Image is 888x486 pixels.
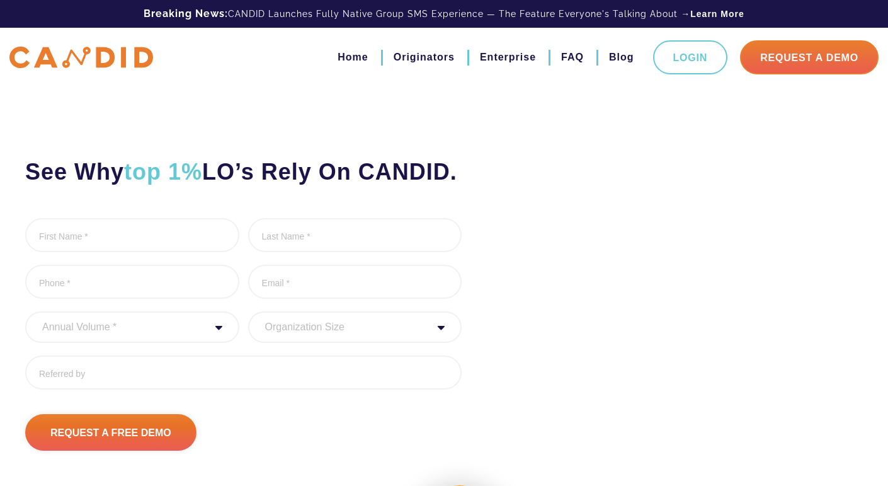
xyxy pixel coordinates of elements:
a: Request A Demo [740,40,879,74]
a: Login [653,40,728,74]
img: CANDID APP [9,47,153,69]
input: Email * [248,265,462,299]
a: Enterprise [480,47,536,68]
input: Referred by [25,356,462,390]
a: Blog [609,47,634,68]
input: Last Name * [248,218,462,252]
h2: See Why LO’s Rely On CANDID. [25,158,462,187]
a: Home [338,47,368,68]
input: Request A Free Demo [25,414,196,451]
b: Breaking News: [144,8,228,20]
a: Originators [394,47,455,68]
a: Learn More [690,8,744,20]
a: FAQ [561,47,584,68]
span: top 1% [124,159,202,185]
input: First Name * [25,218,239,252]
input: Phone * [25,265,239,299]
